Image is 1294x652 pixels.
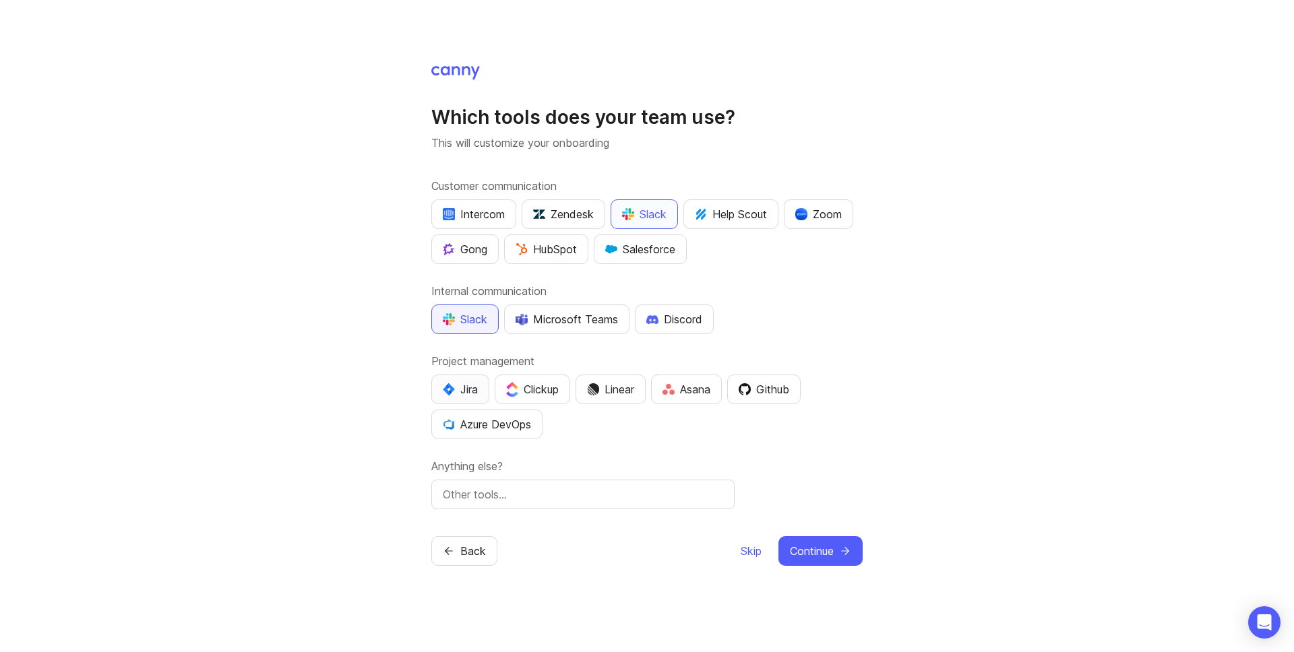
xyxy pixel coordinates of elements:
img: YKcwp4sHBXAAAAAElFTkSuQmCC [443,418,455,430]
button: Azure DevOps [431,410,543,439]
div: Slack [443,311,487,327]
div: Salesforce [605,241,675,257]
div: Open Intercom Messenger [1248,606,1281,639]
p: This will customize your onboarding [431,135,863,151]
label: Anything else? [431,458,863,474]
button: Zendesk [522,199,605,229]
div: Help Scout [695,206,767,222]
span: Back [460,543,486,559]
img: j83v6vj1tgY2AAAAABJRU5ErkJggg== [506,382,518,396]
img: Canny Home [431,66,480,79]
button: Asana [651,374,722,404]
img: qKnp5cUisfhcFQGr1t296B61Fm0WkUVwBZaiVE4uNRmEGBFetJMz8xGrgPHqF1mLDIG816Xx6Jz26AFmkmT0yuOpRCAR7zRpG... [443,243,455,255]
div: Jira [443,381,478,397]
img: kV1LT1TqjqNHPtRK7+FoaplE1qRq1yqhg056Z8K5Oc6xxgIuf0oNQ9LelJqbcyPisAf0C9LDpX5UIuAAAAAElFTkSuQmCC [695,208,707,220]
div: Zoom [795,206,842,222]
div: Intercom [443,206,505,222]
button: Linear [576,374,646,404]
img: Rf5nOJ4Qh9Y9HAAAAAElFTkSuQmCC [663,384,675,395]
div: Linear [587,381,634,397]
button: Microsoft Teams [504,304,629,334]
label: Project management [431,353,863,369]
button: Discord [635,304,714,334]
button: Back [431,536,497,566]
button: Skip [740,536,762,566]
div: Slack [622,206,667,222]
button: Intercom [431,199,516,229]
button: Gong [431,234,499,264]
div: Microsoft Teams [516,311,618,327]
div: Zendesk [533,206,594,222]
button: Continue [778,536,863,566]
div: Asana [663,381,710,397]
button: HubSpot [504,234,588,264]
img: 0D3hMmx1Qy4j6AAAAAElFTkSuQmCC [739,383,751,395]
label: Internal communication [431,283,863,299]
h1: Which tools does your team use? [431,105,863,129]
img: WIAAAAASUVORK5CYII= [443,313,455,325]
div: HubSpot [516,241,577,257]
input: Other tools… [443,486,723,502]
button: Salesforce [594,234,687,264]
button: Clickup [495,374,570,404]
img: +iLplPsjzba05dttzK064pds+5E5wZnCVbuGoLvBrYdmEPrXTzGo7zG60bLEREEjvOjaG9Saez5xsOEAbxBwOP6dkea84XY9O... [646,315,658,324]
img: UniZRqrCPz6BHUWevMzgDJ1FW4xaGg2egd7Chm8uY0Al1hkDyjqDa8Lkk0kDEdqKkBok+T4wfoD0P0o6UMciQ8AAAAASUVORK... [533,208,545,220]
img: Dm50RERGQWO2Ei1WzHVviWZlaLVriU9uRN6E+tIr91ebaDbMKKPDpFbssSuEG21dcGXkrKsuOVPwCeFJSFAIOxgiKgL2sFHRe... [587,383,599,395]
img: svg+xml;base64,PHN2ZyB4bWxucz0iaHR0cDovL3d3dy53My5vcmcvMjAwMC9zdmciIHZpZXdCb3g9IjAgMCA0MC4zNDMgND... [443,383,455,395]
span: Skip [741,543,762,559]
button: Slack [611,199,678,229]
button: Jira [431,374,489,404]
label: Customer communication [431,178,863,194]
img: GKxMRLiRsgdWqxrdBeWfGK5kaZ2alx1WifDSa2kSTsK6wyJURKhUuPoQRYzjholVGzT2A2owx2gHwZoyZHHCYJ8YNOAZj3DSg... [605,243,617,255]
div: Azure DevOps [443,416,531,432]
button: Github [727,374,801,404]
span: Continue [790,543,834,559]
button: Slack [431,304,499,334]
div: Gong [443,241,487,257]
button: Help Scout [683,199,778,229]
div: Clickup [506,381,559,397]
div: Discord [646,311,702,327]
img: D0GypeOpROL5AAAAAElFTkSuQmCC [516,313,528,325]
img: xLHbn3khTPgAAAABJRU5ErkJggg== [795,208,807,220]
img: WIAAAAASUVORK5CYII= [622,208,634,220]
img: G+3M5qq2es1si5SaumCnMN47tP1CvAZneIVX5dcx+oz+ZLhv4kfP9DwAAAABJRU5ErkJggg== [516,243,528,255]
div: Github [739,381,789,397]
img: eRR1duPH6fQxdnSV9IruPjCimau6md0HxlPR81SIPROHX1VjYjAN9a41AAAAAElFTkSuQmCC [443,208,455,220]
button: Zoom [784,199,853,229]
